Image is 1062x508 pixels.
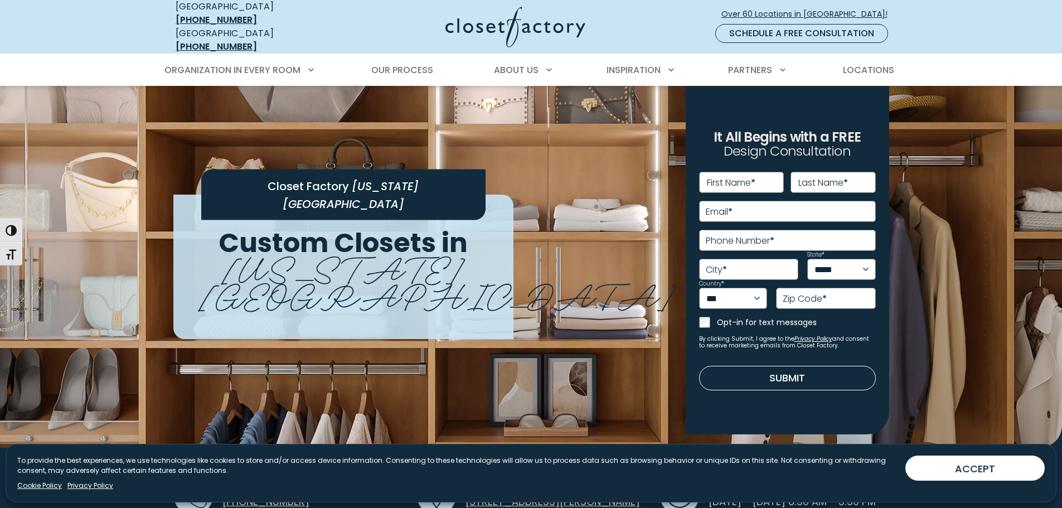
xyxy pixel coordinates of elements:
[219,224,468,262] span: Custom Closets in
[371,64,433,76] span: Our Process
[783,294,827,303] label: Zip Code
[706,265,727,274] label: City
[699,336,876,349] small: By clicking Submit, I agree to the and consent to receive marketing emails from Closet Factory.
[724,142,851,161] span: Design Consultation
[607,64,661,76] span: Inspiration
[714,128,861,146] span: It All Begins with a FREE
[67,481,113,491] a: Privacy Policy
[843,64,894,76] span: Locations
[164,64,300,76] span: Organization in Every Room
[706,236,774,245] label: Phone Number
[706,207,733,216] label: Email
[798,178,848,187] label: Last Name
[699,281,724,287] label: Country
[807,252,825,258] label: State
[283,178,419,211] span: [US_STATE][GEOGRAPHIC_DATA]
[794,335,832,343] a: Privacy Policy
[199,241,676,318] span: [US_STATE][GEOGRAPHIC_DATA]
[17,456,896,476] p: To provide the best experiences, we use technologies like cookies to store and/or access device i...
[494,64,539,76] span: About Us
[176,40,257,53] a: [PHONE_NUMBER]
[268,178,349,194] span: Closet Factory
[728,64,772,76] span: Partners
[717,317,876,328] label: Opt-in for text messages
[905,456,1045,481] button: ACCEPT
[707,178,755,187] label: First Name
[445,7,585,47] img: Closet Factory Logo
[699,366,876,390] button: Submit
[17,481,62,491] a: Cookie Policy
[715,24,888,43] a: Schedule a Free Consultation
[721,8,896,20] span: Over 60 Locations in [GEOGRAPHIC_DATA]!
[157,55,906,86] nav: Primary Menu
[721,4,897,24] a: Over 60 Locations in [GEOGRAPHIC_DATA]!
[176,13,257,26] a: [PHONE_NUMBER]
[176,27,337,54] div: [GEOGRAPHIC_DATA]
